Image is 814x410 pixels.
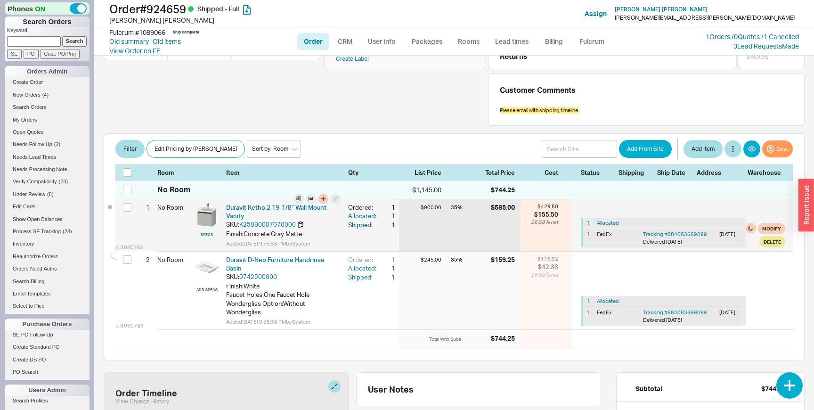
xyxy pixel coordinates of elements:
[331,33,359,50] a: CRM
[5,177,90,187] a: Verify Compatibility(23)
[491,185,515,195] div: $744.25
[5,319,90,330] div: Purchase Orders
[747,52,768,61] div: 0 Note s
[643,317,665,323] span: Delivered
[138,252,150,268] div: 2
[666,238,682,245] span: [DATE]
[531,203,558,210] div: $429.50
[399,168,441,177] div: List Price
[378,273,395,281] div: 1
[109,37,149,46] a: Old summary
[619,140,672,158] button: Add From Site
[733,42,799,50] a: 3Lead RequestsMade
[155,143,237,155] span: Edit Pricing by [PERSON_NAME]
[378,203,395,212] div: 1
[451,255,489,264] div: 35 %
[764,238,781,246] span: Delete
[348,264,378,272] div: Allocated:
[635,384,662,394] div: Subtotal
[348,203,378,212] div: Ordered:
[5,90,90,100] a: New Orders(4)
[348,255,378,264] div: Ordered:
[405,33,449,50] a: Packages
[42,92,49,98] span: ( 4 )
[5,289,90,299] a: Email Templates
[643,238,665,245] span: Delivered
[226,256,325,272] a: Duravit D-Neo Furniture Handrinse Basin
[762,140,793,157] button: Cost
[491,255,515,264] div: $159.25
[13,179,57,184] span: Verify Compatibility
[488,33,536,50] a: Lead times
[657,168,693,177] div: Ship Date
[368,384,597,394] div: User Notes
[5,264,90,274] a: Orders Need Auths
[226,240,341,247] div: Added [DATE] 9:55:38 PM by System
[115,388,177,398] div: Order Timeline
[226,290,341,299] div: Faucet Holes : One Faucet Hole
[666,317,682,323] span: [DATE]
[531,271,558,279] div: 26.58 % net
[7,27,90,36] p: Keyword:
[748,168,785,177] div: Warehouse
[348,221,378,229] div: Shipped:
[109,16,409,25] div: [PERSON_NAME] [PERSON_NAME]
[762,225,781,232] span: Modify
[226,318,341,326] div: Added [DATE] 9:55:38 PM by System
[5,202,90,212] a: Edit Carts
[115,140,145,158] button: Filter
[378,212,395,220] div: 1
[5,214,90,224] a: Show Open Balances
[348,221,395,229] button: Shipped:1
[597,298,619,305] button: Allocated
[500,51,733,61] div: Returns
[348,212,395,220] button: Allocated:1
[378,264,395,272] div: 1
[226,282,341,290] div: Finish : White
[378,255,395,264] div: 1
[759,236,785,247] button: Delete
[500,85,800,95] div: Customer Comments
[5,66,90,77] div: Orders Admin
[348,212,378,220] div: Allocated:
[597,309,612,316] span: FedEx
[226,221,239,228] span: SKU:
[719,309,742,324] div: [DATE]
[697,168,744,177] div: Address
[54,141,60,147] span: ( 2 )
[531,262,558,271] div: $42.33
[524,168,575,177] div: Cost
[115,398,169,405] button: View Change History
[226,230,341,238] div: Finish : Concrete Gray Matte
[5,16,90,27] h1: Search Orders
[115,244,144,251] span: id: 3030788
[615,15,795,21] div: [PERSON_NAME][EMAIL_ADDRESS][PERSON_NAME][DOMAIN_NAME]
[451,203,489,212] div: 35 %
[542,140,617,158] input: Search Site
[13,92,41,98] span: New Orders
[615,6,708,13] a: [PERSON_NAME] [PERSON_NAME]
[5,227,90,237] a: Process SE Tracking(28)
[115,322,144,329] span: id: 3030789
[619,168,653,177] div: Shipping
[597,220,619,227] button: Allocated
[109,47,160,55] a: View Order on FE
[572,33,611,50] a: Fulcrum
[5,367,90,377] a: PO Search
[585,9,607,18] button: Assign
[24,49,39,59] input: PO
[226,273,239,280] span: SKU:
[5,239,90,249] a: Inventory
[226,299,341,316] div: Wondergliss Option : Without Wondergliss
[123,143,137,155] span: Filter
[348,264,395,272] button: Allocated:1
[643,231,707,238] a: Tracking #884083669099
[758,223,785,234] button: Modify
[5,342,90,352] a: Create Standard PO
[5,2,90,15] div: Phones
[62,36,87,46] input: Search
[348,273,395,281] button: Shipped:1
[13,229,61,234] span: Process SE Tracking
[399,185,441,195] div: $1,145.00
